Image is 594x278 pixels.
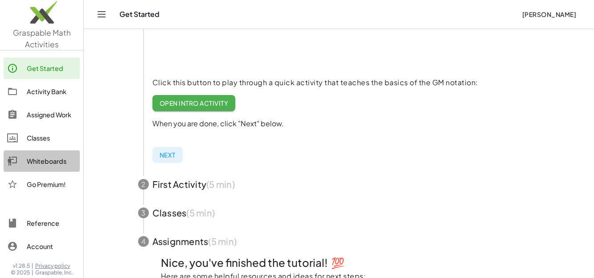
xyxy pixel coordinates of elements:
[138,236,149,247] div: 4
[152,118,540,129] p: When you are done, click "Next" below.
[27,218,76,228] div: Reference
[35,269,73,276] span: Graspable, Inc.
[4,150,80,172] a: Whiteboards
[27,241,76,252] div: Account
[4,127,80,149] a: Classes
[13,28,71,49] span: Graspable Math Activities
[152,77,540,88] p: Click this button to play through a quick activity that teaches the basics of the GM notation:
[27,156,76,166] div: Whiteboards
[94,7,109,21] button: Toggle navigation
[160,151,176,159] span: Next
[32,269,33,276] span: |
[127,227,551,256] button: 4Assignments(5 min)
[138,207,149,218] div: 3
[4,236,80,257] a: Account
[127,170,551,199] button: 2First Activity(5 min)
[13,262,30,270] span: v1.28.5
[138,179,149,190] div: 2
[160,99,229,107] span: Open Intro Activity
[152,11,286,78] video: What is this? This is dynamic math notation. Dynamic math notation plays a central role in how Gr...
[27,133,76,143] div: Classes
[27,63,76,74] div: Get Started
[161,256,517,270] h5: Nice, you've finished the tutorial!
[27,109,76,120] div: Assigned Work
[127,199,551,227] button: 3Classes(5 min)
[11,269,30,276] span: © 2025
[4,212,80,234] a: Reference
[152,95,236,111] a: Open Intro Activity
[4,81,80,102] a: Activity Bank
[515,6,583,22] button: [PERSON_NAME]
[27,86,76,97] div: Activity Bank
[32,262,33,270] span: |
[152,147,183,163] button: Next
[27,179,76,190] div: Go Premium!
[35,262,73,270] a: Privacy policy
[4,104,80,125] a: Assigned Work
[522,10,576,18] span: [PERSON_NAME]
[4,58,80,79] a: Get Started
[331,256,344,269] span: 💯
